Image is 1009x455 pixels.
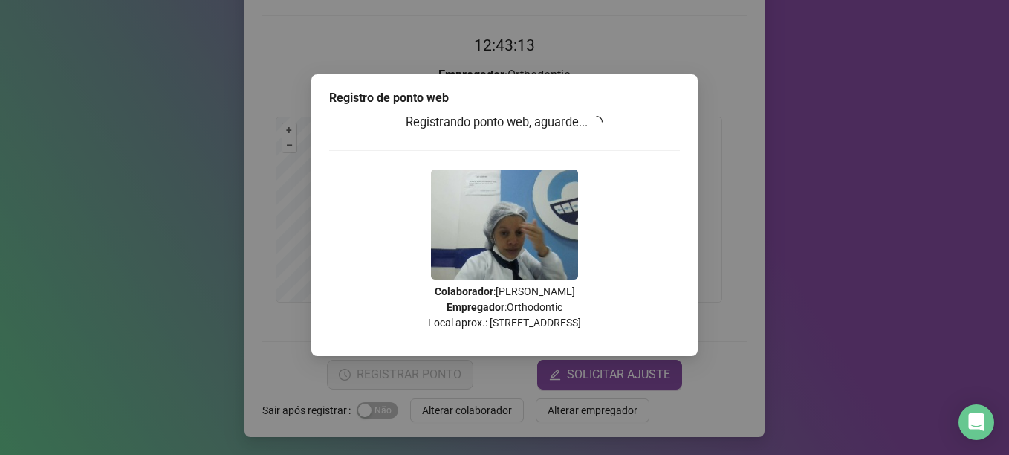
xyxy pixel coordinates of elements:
[591,116,603,128] span: loading
[435,285,493,297] strong: Colaborador
[329,89,680,107] div: Registro de ponto web
[431,170,578,280] img: Z
[329,113,680,132] h3: Registrando ponto web, aguarde...
[447,301,504,313] strong: Empregador
[329,284,680,331] p: : [PERSON_NAME] : Orthodontic Local aprox.: [STREET_ADDRESS]
[958,404,994,440] div: Open Intercom Messenger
